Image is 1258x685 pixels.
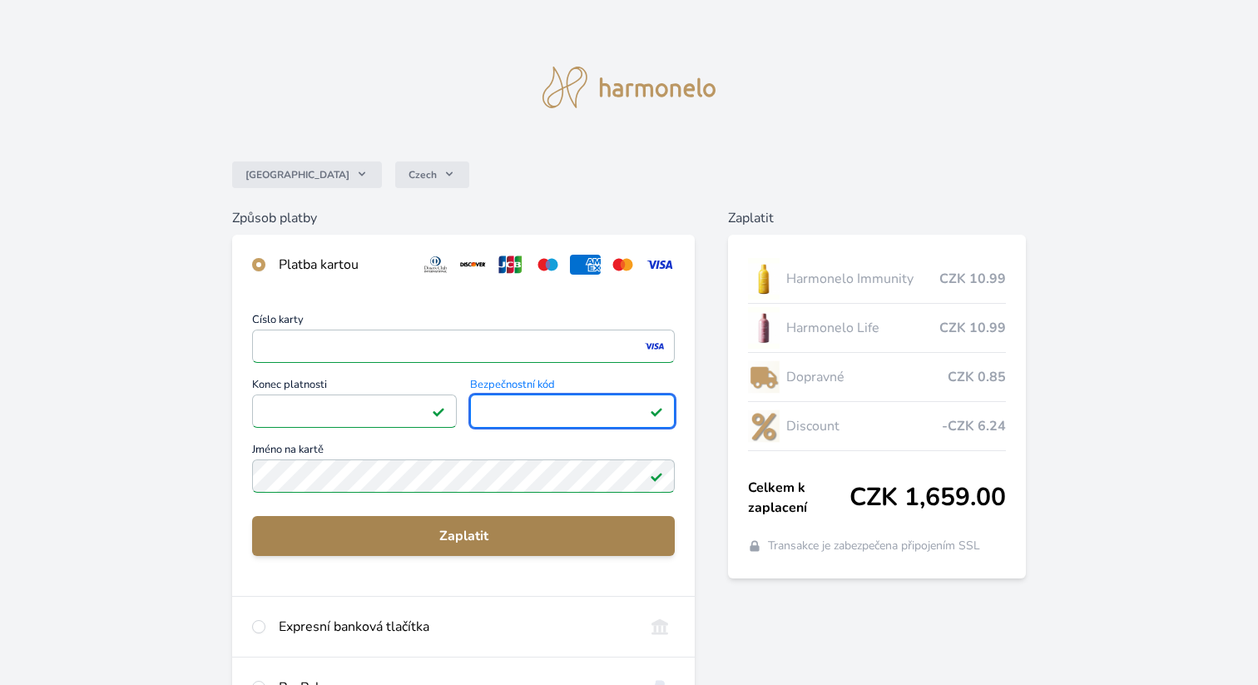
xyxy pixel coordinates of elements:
button: Czech [395,161,469,188]
span: Harmonelo Life [786,318,939,338]
span: Konec platnosti [252,380,457,395]
img: visa.svg [645,255,676,275]
iframe: Iframe pro datum vypršení platnosti [260,400,449,423]
span: [GEOGRAPHIC_DATA] [245,168,349,181]
span: Dopravné [786,367,948,387]
img: IMMUNITY_se_stinem_x-lo.jpg [748,258,780,300]
span: Bezpečnostní kód [470,380,675,395]
span: CZK 10.99 [939,318,1006,338]
img: discount-lo.png [748,405,780,447]
iframe: Iframe pro bezpečnostní kód [478,400,667,423]
div: Expresní banková tlačítka [279,617,631,637]
img: onlineBanking_CZ.svg [645,617,676,637]
button: [GEOGRAPHIC_DATA] [232,161,382,188]
span: Číslo karty [252,315,676,330]
iframe: Iframe pro číslo karty [260,335,668,358]
img: delivery-lo.png [748,356,780,398]
button: Zaplatit [252,516,676,556]
span: Jméno na kartě [252,444,676,459]
img: amex.svg [570,255,601,275]
span: Harmonelo Immunity [786,269,939,289]
img: CLEAN_LIFE_se_stinem_x-lo.jpg [748,307,780,349]
div: Platba kartou [279,255,407,275]
img: Platné pole [650,405,663,418]
img: mc.svg [607,255,638,275]
input: Jméno na kartěPlatné pole [252,459,676,493]
img: Platné pole [432,405,445,418]
span: CZK 0.85 [948,367,1006,387]
span: CZK 1,659.00 [849,483,1006,513]
img: visa [643,339,666,354]
span: CZK 10.99 [939,269,1006,289]
img: logo.svg [542,67,716,108]
img: maestro.svg [532,255,563,275]
img: jcb.svg [495,255,526,275]
span: -CZK 6.24 [942,416,1006,436]
span: Czech [409,168,437,181]
span: Zaplatit [265,526,662,546]
h6: Zaplatit [728,208,1026,228]
span: Celkem k zaplacení [748,478,849,518]
h6: Způsob platby [232,208,696,228]
span: Discount [786,416,942,436]
img: discover.svg [458,255,488,275]
img: diners.svg [420,255,451,275]
span: Transakce je zabezpečena připojením SSL [768,538,980,554]
img: Platné pole [650,469,663,483]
